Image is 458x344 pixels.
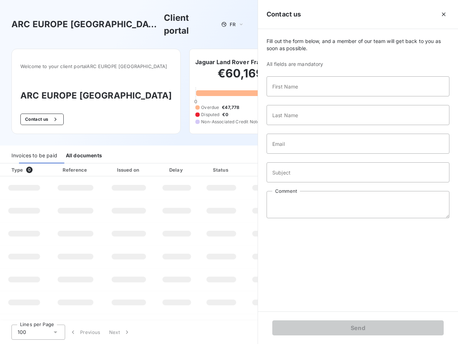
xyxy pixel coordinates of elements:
span: Fill out the form below, and a member of our team will get back to you as soon as possible. [267,38,449,52]
span: All fields are mandatory [267,61,449,68]
input: placeholder [267,105,449,125]
div: Reference [63,167,87,173]
h2: €60,169.02 [195,66,304,88]
button: Previous [65,325,105,340]
h3: Client portal [164,11,216,37]
span: Disputed [201,111,219,118]
div: All documents [66,148,102,163]
button: Next [105,325,135,340]
span: Overdue [201,104,219,111]
input: placeholder [267,134,449,154]
span: Welcome to your client portal ARC EUROPE [GEOGRAPHIC_DATA] [20,63,172,69]
input: placeholder [267,162,449,182]
h6: Jaguar Land Rover France SAS - CJLR [195,58,304,66]
span: €47,778 [222,104,239,111]
div: Invoices to be paid [11,148,57,163]
div: Amount [245,166,291,173]
button: Send [272,320,444,335]
div: Type [7,166,47,173]
span: Non-Associated Credit Notes [201,119,262,125]
h5: Contact us [267,9,301,19]
h3: ARC EUROPE [GEOGRAPHIC_DATA] [11,18,161,31]
input: placeholder [267,76,449,96]
span: 0 [26,167,33,173]
span: 100 [18,329,26,336]
button: Contact us [20,114,64,125]
h3: ARC EUROPE [GEOGRAPHIC_DATA] [20,89,172,102]
div: Delay [156,166,197,173]
div: Issued on [104,166,154,173]
span: FR [230,21,235,27]
span: €0 [222,111,228,118]
span: 0 [194,99,197,104]
div: Status [200,166,243,173]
